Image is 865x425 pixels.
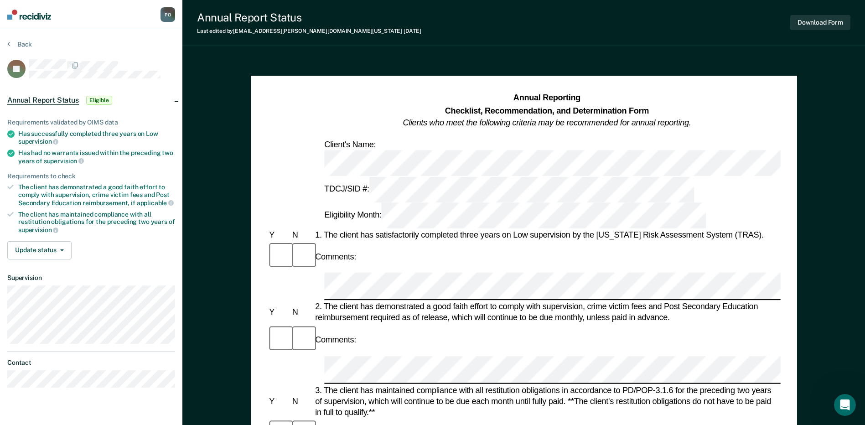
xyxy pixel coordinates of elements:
[404,28,421,34] span: [DATE]
[403,118,691,127] em: Clients who meet the following criteria may be recommended for annual reporting.
[44,157,84,165] span: supervision
[322,176,695,202] div: TDCJ/SID #:
[290,229,313,240] div: N
[7,40,32,48] button: Back
[313,334,358,345] div: Comments:
[7,10,51,20] img: Recidiviz
[313,229,781,240] div: 1. The client has satisfactorily completed three years on Low supervision by the [US_STATE] Risk ...
[86,96,112,105] span: Eligible
[161,7,175,22] button: PO
[7,119,175,126] div: Requirements validated by OIMS data
[834,394,856,416] iframe: Intercom live chat
[18,138,58,145] span: supervision
[7,96,79,105] span: Annual Report Status
[313,251,358,262] div: Comments:
[290,307,313,318] div: N
[790,15,850,30] button: Download Form
[18,130,175,145] div: Has successfully completed three years on Low
[7,359,175,367] dt: Contact
[322,202,708,228] div: Eligibility Month:
[267,307,290,318] div: Y
[7,172,175,180] div: Requirements to check
[313,301,781,323] div: 2. The client has demonstrated a good faith effort to comply with supervision, crime victim fees ...
[18,211,175,234] div: The client has maintained compliance with all restitution obligations for the preceding two years of
[137,199,174,207] span: applicable
[290,396,313,407] div: N
[197,11,421,24] div: Annual Report Status
[18,226,58,233] span: supervision
[7,241,72,259] button: Update status
[267,229,290,240] div: Y
[267,396,290,407] div: Y
[18,149,175,165] div: Has had no warrants issued within the preceding two years of
[7,274,175,282] dt: Supervision
[161,7,175,22] div: P O
[513,93,580,103] strong: Annual Reporting
[18,183,175,207] div: The client has demonstrated a good faith effort to comply with supervision, crime victim fees and...
[313,384,781,418] div: 3. The client has maintained compliance with all restitution obligations in accordance to PD/POP-...
[445,106,649,115] strong: Checklist, Recommendation, and Determination Form
[197,28,421,34] div: Last edited by [EMAIL_ADDRESS][PERSON_NAME][DOMAIN_NAME][US_STATE]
